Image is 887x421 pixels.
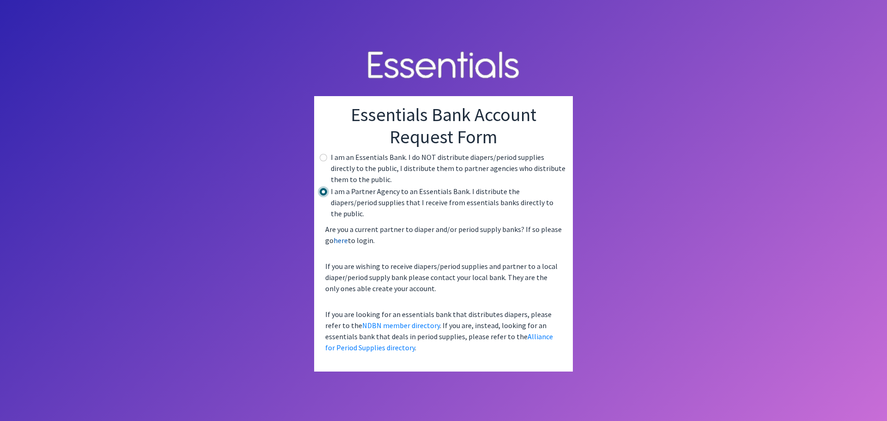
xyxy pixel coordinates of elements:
h1: Essentials Bank Account Request Form [322,104,565,148]
a: here [334,236,348,245]
p: If you are looking for an essentials bank that distributes diapers, please refer to the . If you ... [322,305,565,357]
a: NDBN member directory [362,321,440,330]
label: I am an Essentials Bank. I do NOT distribute diapers/period supplies directly to the public, I di... [331,152,565,185]
label: I am a Partner Agency to an Essentials Bank. I distribute the diapers/period supplies that I rece... [331,186,565,219]
p: If you are wishing to receive diapers/period supplies and partner to a local diaper/period supply... [322,257,565,298]
p: Are you a current partner to diaper and/or period supply banks? If so please go to login. [322,220,565,250]
img: Human Essentials [360,42,527,90]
